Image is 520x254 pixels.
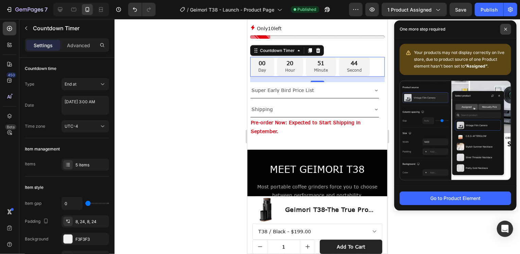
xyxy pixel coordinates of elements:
[67,42,90,49] p: Advanced
[75,162,107,168] div: 5 items
[62,78,109,90] button: End at
[25,184,44,190] div: Item style
[25,123,45,129] div: Time zone
[465,64,487,69] b: “Assigned”
[190,6,275,13] span: Geimori T38 - Launch - Product Page
[62,197,82,210] input: Auto
[62,120,109,132] button: UTC-4
[450,3,472,16] button: Save
[455,7,467,13] span: Save
[382,3,447,16] button: 1 product assigned
[298,6,316,13] span: Published
[430,195,481,202] div: Go to Product Element
[414,50,504,69] span: Your products may not display correctly on live store, due to product source of one Product eleme...
[25,146,60,152] div: Item management
[187,6,189,13] span: /
[25,161,35,167] div: Items
[33,24,106,32] p: Countdown Timer
[25,66,56,72] div: Countdown time
[65,81,76,87] span: End at
[128,3,156,16] div: Undo/Redo
[25,81,34,87] div: Type
[3,3,51,16] button: 7
[475,3,503,16] button: Publish
[6,72,16,78] div: 450
[25,217,50,226] div: Padding
[75,219,107,225] div: 8, 24, 8, 24
[25,236,48,242] div: Background
[400,192,511,205] button: Go to Product Element
[65,124,78,129] span: UTC-4
[25,200,41,206] div: Item gap
[481,6,498,13] div: Publish
[45,5,48,14] p: 7
[34,42,53,49] p: Settings
[247,19,387,254] iframe: Design area
[497,221,513,237] div: Open Intercom Messenger
[387,6,432,13] span: 1 product assigned
[25,102,34,108] div: Date
[75,236,107,242] div: F3F3F3
[400,26,445,33] p: One more step required
[5,124,16,130] div: Beta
